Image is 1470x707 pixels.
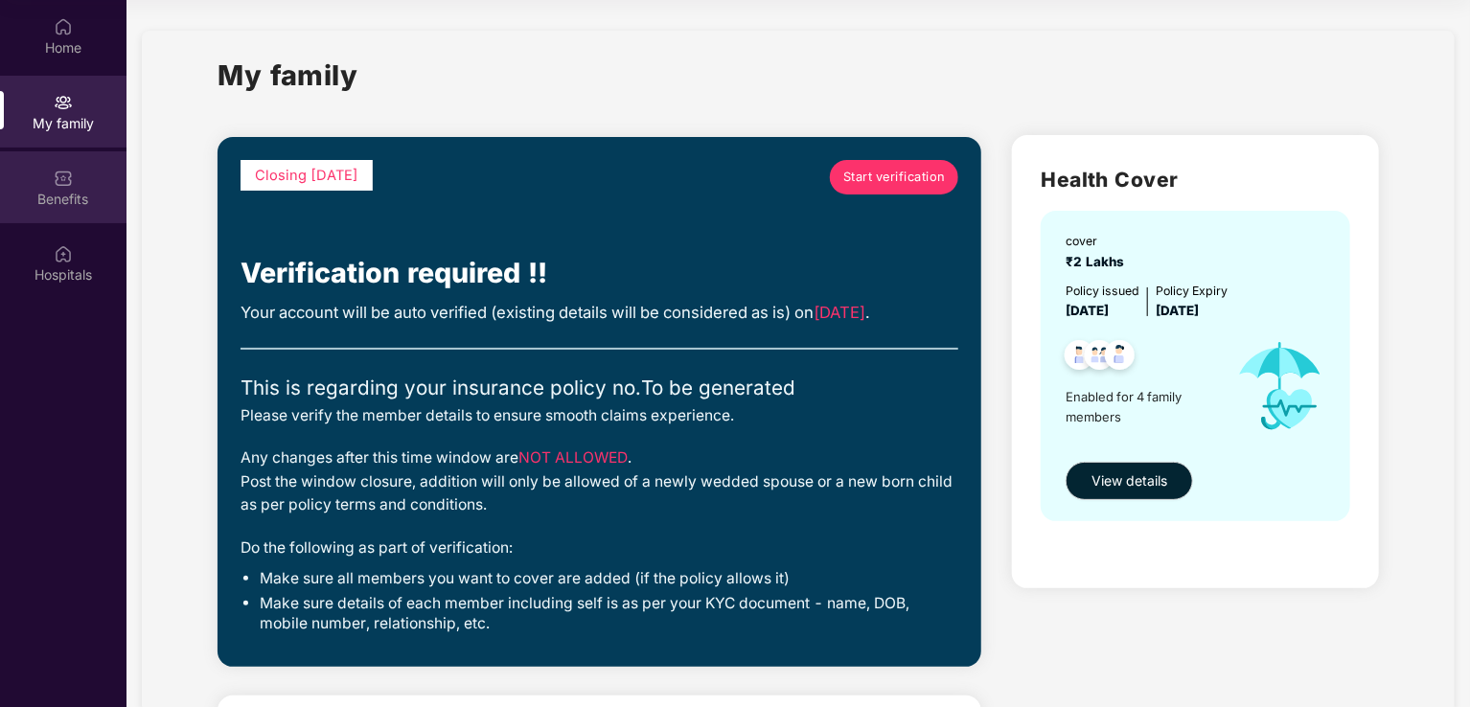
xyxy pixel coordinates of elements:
button: View details [1066,462,1193,500]
div: Verification required !! [241,252,958,295]
img: icon [1220,321,1341,451]
img: svg+xml;base64,PHN2ZyB4bWxucz0iaHR0cDovL3d3dy53My5vcmcvMjAwMC9zdmciIHdpZHRoPSI0OC45NDMiIGhlaWdodD... [1056,334,1103,381]
h2: Health Cover [1041,164,1350,195]
div: Policy Expiry [1156,282,1228,300]
span: [DATE] [1066,303,1109,318]
div: Policy issued [1066,282,1139,300]
img: svg+xml;base64,PHN2ZyB3aWR0aD0iMjAiIGhlaWdodD0iMjAiIHZpZXdCb3g9IjAgMCAyMCAyMCIgZmlsbD0ibm9uZSIgeG... [54,93,73,112]
span: Closing [DATE] [255,167,358,184]
span: ₹2 Lakhs [1066,254,1132,269]
div: Please verify the member details to ensure smooth claims experience. [241,404,958,428]
div: Any changes after this time window are . Post the window closure, addition will only be allowed o... [241,446,958,517]
div: Your account will be auto verified (existing details will be considered as is) on . [241,300,958,325]
img: svg+xml;base64,PHN2ZyBpZD0iQmVuZWZpdHMiIHhtbG5zPSJodHRwOi8vd3d3LnczLm9yZy8yMDAwL3N2ZyIgd2lkdGg9Ij... [54,169,73,188]
li: Make sure details of each member including self is as per your KYC document - name, DOB, mobile n... [260,594,958,634]
span: [DATE] [814,303,865,322]
h1: My family [218,54,358,97]
span: [DATE] [1156,303,1199,318]
span: View details [1091,470,1167,491]
img: svg+xml;base64,PHN2ZyB4bWxucz0iaHR0cDovL3d3dy53My5vcmcvMjAwMC9zdmciIHdpZHRoPSI0OC45MTUiIGhlaWdodD... [1076,334,1123,381]
img: svg+xml;base64,PHN2ZyB4bWxucz0iaHR0cDovL3d3dy53My5vcmcvMjAwMC9zdmciIHdpZHRoPSI0OC45NDMiIGhlaWdodD... [1096,334,1143,381]
a: Start verification [830,160,958,194]
div: This is regarding your insurance policy no. To be generated [241,373,958,403]
div: Do the following as part of verification: [241,536,958,560]
li: Make sure all members you want to cover are added (if the policy allows it) [260,569,958,589]
span: NOT ALLOWED [518,448,628,467]
img: svg+xml;base64,PHN2ZyBpZD0iSG9zcGl0YWxzIiB4bWxucz0iaHR0cDovL3d3dy53My5vcmcvMjAwMC9zdmciIHdpZHRoPS... [54,244,73,263]
img: svg+xml;base64,PHN2ZyBpZD0iSG9tZSIgeG1sbnM9Imh0dHA6Ly93d3cudzMub3JnLzIwMDAvc3ZnIiB3aWR0aD0iMjAiIG... [54,17,73,36]
div: cover [1066,232,1132,250]
span: Enabled for 4 family members [1066,387,1219,426]
span: Start verification [843,168,946,187]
